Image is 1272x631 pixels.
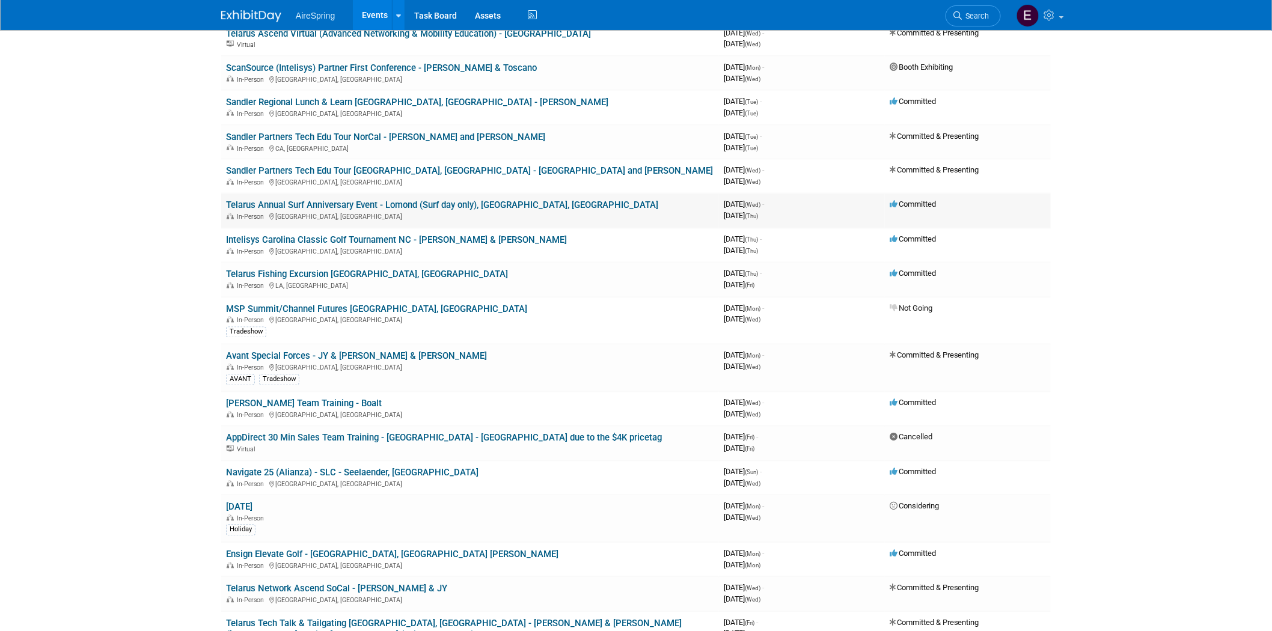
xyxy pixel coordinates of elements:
div: [GEOGRAPHIC_DATA], [GEOGRAPHIC_DATA] [226,74,714,84]
span: [DATE] [724,281,754,290]
span: (Wed) [745,168,760,174]
span: (Wed) [745,317,760,323]
a: Sandler Partners Tech Edu Tour [GEOGRAPHIC_DATA], [GEOGRAPHIC_DATA] - [GEOGRAPHIC_DATA] and [PERS... [226,166,713,177]
span: - [760,132,762,141]
span: - [760,235,762,244]
img: In-Person Event [227,515,234,521]
span: [DATE] [724,561,760,570]
span: (Tue) [745,99,758,105]
span: Committed & Presenting [890,584,979,593]
span: (Wed) [745,364,760,371]
a: Navigate 25 (Alianza) - SLC - Seelaender, [GEOGRAPHIC_DATA] [226,468,479,478]
span: [DATE] [724,97,762,106]
a: Sandler Partners Tech Edu Tour NorCal - [PERSON_NAME] and [PERSON_NAME] [226,132,545,142]
span: In-Person [237,562,268,570]
span: In-Person [237,145,268,153]
div: CA, [GEOGRAPHIC_DATA] [226,143,714,153]
span: [DATE] [724,74,760,83]
span: [DATE] [724,269,762,278]
span: In-Person [237,248,268,256]
span: In-Person [237,364,268,372]
img: In-Person Event [227,248,234,254]
span: (Fri) [745,446,754,453]
span: Considering [890,502,939,511]
span: (Wed) [745,202,760,209]
span: [DATE] [724,62,764,72]
span: - [760,97,762,106]
span: Committed [890,468,936,477]
img: In-Person Event [227,481,234,487]
span: (Mon) [745,64,760,71]
span: [DATE] [724,143,758,152]
a: Search [946,5,1001,26]
a: [DATE] [226,502,252,513]
span: In-Person [237,597,268,605]
span: (Thu) [745,237,758,243]
span: (Wed) [745,597,760,603]
div: Tradeshow [259,374,299,385]
span: Committed [890,97,936,106]
div: [GEOGRAPHIC_DATA], [GEOGRAPHIC_DATA] [226,246,714,256]
span: [DATE] [724,39,760,48]
span: Search [962,11,989,20]
div: [GEOGRAPHIC_DATA], [GEOGRAPHIC_DATA] [226,561,714,570]
a: Ensign Elevate Golf - [GEOGRAPHIC_DATA], [GEOGRAPHIC_DATA] [PERSON_NAME] [226,549,558,560]
span: [DATE] [724,479,760,488]
span: In-Person [237,317,268,325]
span: In-Person [237,481,268,489]
span: - [762,304,764,313]
span: Virtual [237,446,258,454]
div: LA, [GEOGRAPHIC_DATA] [226,281,714,290]
a: Intelisys Carolina Classic Golf Tournament NC - [PERSON_NAME] & [PERSON_NAME] [226,235,567,246]
a: Avant Special Forces - JY & [PERSON_NAME] & [PERSON_NAME] [226,351,487,362]
span: [DATE] [724,502,764,511]
span: (Mon) [745,551,760,558]
span: Committed & Presenting [890,28,979,37]
span: In-Person [237,179,268,187]
span: - [762,549,764,558]
span: [DATE] [724,362,760,371]
span: - [762,28,764,37]
span: - [762,584,764,593]
img: Virtual Event [227,446,234,452]
div: [GEOGRAPHIC_DATA], [GEOGRAPHIC_DATA] [226,177,714,187]
span: (Tue) [745,145,758,151]
span: [DATE] [724,200,764,209]
span: AireSpring [296,11,335,20]
span: [DATE] [724,444,754,453]
img: In-Person Event [227,179,234,185]
div: Tradeshow [226,327,266,338]
div: [GEOGRAPHIC_DATA], [GEOGRAPHIC_DATA] [226,315,714,325]
span: [DATE] [724,410,760,419]
span: Not Going [890,304,932,313]
span: [DATE] [724,549,764,558]
span: (Wed) [745,179,760,186]
span: Committed [890,200,936,209]
span: (Wed) [745,412,760,418]
span: Booth Exhibiting [890,62,953,72]
span: [DATE] [724,132,762,141]
span: (Thu) [745,248,758,255]
span: - [762,398,764,407]
span: [DATE] [724,304,764,313]
div: [GEOGRAPHIC_DATA], [GEOGRAPHIC_DATA] [226,410,714,419]
div: [GEOGRAPHIC_DATA], [GEOGRAPHIC_DATA] [226,595,714,605]
a: MSP Summit/Channel Futures [GEOGRAPHIC_DATA], [GEOGRAPHIC_DATA] [226,304,527,315]
span: Committed & Presenting [890,618,979,627]
span: (Wed) [745,515,760,522]
span: (Mon) [745,353,760,359]
span: - [762,200,764,209]
span: - [756,618,758,627]
a: Telarus Network Ascend SoCal - [PERSON_NAME] & JY [226,584,447,594]
a: Telarus Ascend Virtual (Advanced Networking & Mobility Education) - [GEOGRAPHIC_DATA] [226,28,591,39]
img: In-Person Event [227,317,234,323]
span: (Wed) [745,481,760,487]
div: [GEOGRAPHIC_DATA], [GEOGRAPHIC_DATA] [226,108,714,118]
img: In-Person Event [227,562,234,569]
span: [DATE] [724,584,764,593]
span: (Wed) [745,41,760,47]
span: (Wed) [745,400,760,407]
span: [DATE] [724,108,758,117]
span: In-Person [237,412,268,419]
span: (Fri) [745,282,754,289]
